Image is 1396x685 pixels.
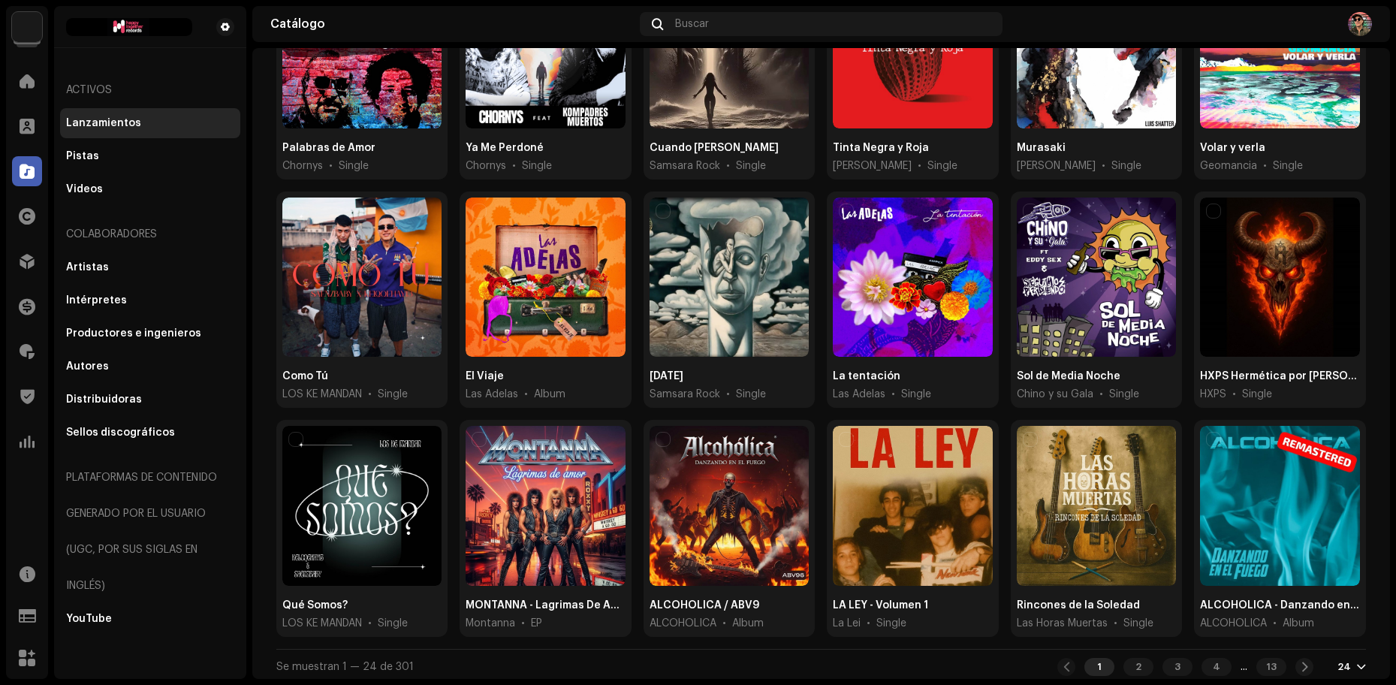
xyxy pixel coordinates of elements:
[60,460,240,604] div: Plataformas de contenido generado por el usuario (UGC, por sus siglas en inglés)
[282,140,375,155] div: Palabras de Amor
[66,183,103,195] div: Videos
[66,294,127,306] div: Intérpretes
[60,318,240,349] re-m-nav-item: Productores e ingenieros
[66,427,175,439] div: Sellos discográficos
[66,327,201,339] div: Productores e ingenieros
[650,616,716,631] span: ALCOHOLICA
[66,361,109,373] div: Autores
[378,616,408,631] div: Single
[512,158,516,174] span: •
[675,18,709,30] span: Buscar
[833,598,928,613] div: LA LEY - Volumen 1
[66,261,109,273] div: Artistas
[736,158,766,174] div: Single
[1114,616,1117,631] span: •
[524,387,528,402] span: •
[833,387,885,402] span: Las Adelas
[521,616,525,631] span: •
[833,369,900,384] div: La tentación
[66,613,112,625] div: YouTube
[1337,661,1351,673] div: 24
[66,117,141,129] div: Lanzamientos
[1017,369,1120,384] div: Sol de Media Noche
[1200,598,1359,613] div: ALCOHOLICA - Danzando en el Fuego - REMASTERED
[60,72,240,108] re-a-nav-header: Activos
[1283,616,1314,631] div: Album
[1017,158,1096,174] span: Luis Shatter
[650,158,720,174] span: Samsara Rock
[1017,387,1093,402] span: Chino y su Gala
[1263,158,1267,174] span: •
[1102,158,1105,174] span: •
[1273,158,1303,174] div: Single
[282,369,328,384] div: Como Tú
[1200,387,1226,402] span: HXPS
[60,174,240,204] re-m-nav-item: Videos
[732,616,764,631] div: Album
[833,140,929,155] div: Tinta Negra y Roja
[329,158,333,174] span: •
[1200,158,1257,174] span: Geomancia
[368,387,372,402] span: •
[282,387,362,402] span: LOS KE MANDAN
[833,158,912,174] span: José Manuel Aguilera
[927,158,957,174] div: Single
[891,387,895,402] span: •
[60,141,240,171] re-m-nav-item: Pistas
[901,387,931,402] div: Single
[522,158,552,174] div: Single
[1273,616,1277,631] span: •
[1242,387,1272,402] div: Single
[466,616,515,631] span: Montanna
[1348,12,1372,36] img: 56eef501-2e3f-4f3f-a4cd-d67c5acef76b
[1123,658,1153,676] div: 2
[531,616,542,631] div: EP
[60,252,240,282] re-m-nav-item: Artistas
[60,285,240,315] re-m-nav-item: Intérpretes
[650,369,683,384] div: Karma
[1232,387,1236,402] span: •
[1241,661,1247,673] div: ...
[1099,387,1103,402] span: •
[466,158,506,174] span: Chornys
[1123,616,1153,631] div: Single
[60,604,240,634] re-m-nav-item: YouTube
[726,158,730,174] span: •
[1017,616,1108,631] span: Las Horas Muertas
[466,387,518,402] span: Las Adelas
[339,158,369,174] div: Single
[66,394,142,406] div: Distribuidoras
[282,598,348,613] div: Qué Somos?
[650,387,720,402] span: Samsara Rock
[918,158,921,174] span: •
[368,616,372,631] span: •
[833,616,861,631] span: La Lei
[726,387,730,402] span: •
[1017,140,1066,155] div: Murasaki
[1202,658,1232,676] div: 4
[270,18,634,30] div: Catálogo
[60,352,240,382] re-m-nav-item: Autores
[650,598,759,613] div: ALCOHOLICA / ABV9
[867,616,870,631] span: •
[1200,369,1359,384] div: HXPS Hermética por Pato Strunz
[876,616,906,631] div: Single
[466,598,625,613] div: MONTANNA - Lagrimas De Amor
[1162,658,1192,676] div: 3
[66,150,99,162] div: Pistas
[1256,658,1286,676] div: 13
[378,387,408,402] div: Single
[282,616,362,631] span: LOS KE MANDAN
[722,616,726,631] span: •
[1017,598,1140,613] div: Rincones de la Soledad
[282,158,323,174] span: Chornys
[1200,140,1265,155] div: Volar y verla
[1109,387,1139,402] div: Single
[60,216,240,252] re-a-nav-header: Colaboradores
[276,662,414,672] span: Se muestran 1 — 24 de 301
[736,387,766,402] div: Single
[60,108,240,138] re-m-nav-item: Lanzamientos
[60,385,240,415] re-m-nav-item: Distribuidoras
[66,18,192,36] img: bd0f0126-c3b7-48be-a28a-19ec4722d7b3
